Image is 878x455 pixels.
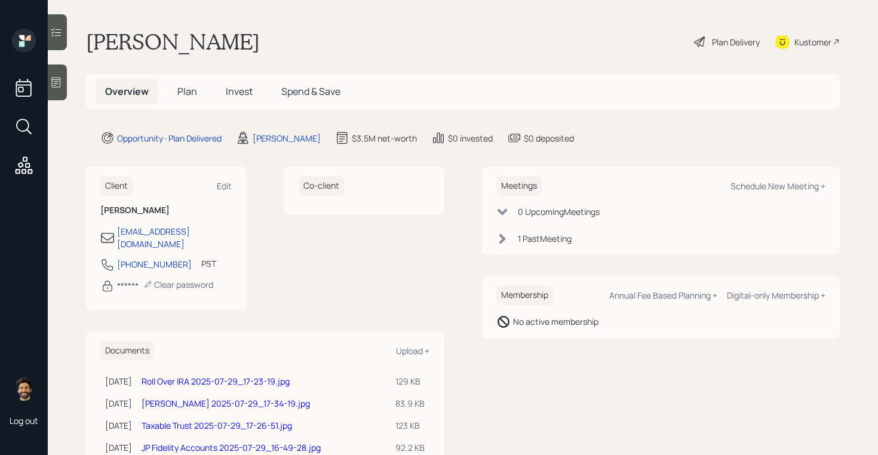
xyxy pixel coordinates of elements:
[177,85,197,98] span: Plan
[86,29,260,55] h1: [PERSON_NAME]
[513,315,598,328] div: No active membership
[105,85,149,98] span: Overview
[518,232,572,245] div: 1 Past Meeting
[727,290,825,301] div: Digital-only Membership +
[100,176,133,196] h6: Client
[142,420,292,431] a: Taxable Trust 2025-07-29_17-26-51.jpg
[226,85,253,98] span: Invest
[518,205,600,218] div: 0 Upcoming Meeting s
[142,398,310,409] a: [PERSON_NAME] 2025-07-29_17-34-19.jpg
[10,415,38,426] div: Log out
[100,341,154,361] h6: Documents
[105,441,132,454] div: [DATE]
[395,441,425,454] div: 92.2 KB
[794,36,831,48] div: Kustomer
[299,176,344,196] h6: Co-client
[524,132,574,145] div: $0 deposited
[105,397,132,410] div: [DATE]
[100,205,232,216] h6: [PERSON_NAME]
[281,85,340,98] span: Spend & Save
[395,397,425,410] div: 83.9 KB
[117,132,222,145] div: Opportunity · Plan Delivered
[12,377,36,401] img: eric-schwartz-headshot.png
[142,376,290,387] a: Roll Over IRA 2025-07-29_17-23-19.jpg
[712,36,760,48] div: Plan Delivery
[105,375,132,388] div: [DATE]
[142,442,321,453] a: JP Fidelity Accounts 2025-07-29_16-49-28.jpg
[253,132,321,145] div: [PERSON_NAME]
[395,419,425,432] div: 123 KB
[496,285,553,305] h6: Membership
[217,180,232,192] div: Edit
[496,176,542,196] h6: Meetings
[609,290,717,301] div: Annual Fee Based Planning +
[352,132,417,145] div: $3.5M net-worth
[395,375,425,388] div: 129 KB
[117,258,192,270] div: [PHONE_NUMBER]
[730,180,825,192] div: Schedule New Meeting +
[396,345,429,356] div: Upload +
[201,257,216,270] div: PST
[143,279,213,290] div: Clear password
[448,132,493,145] div: $0 invested
[117,225,232,250] div: [EMAIL_ADDRESS][DOMAIN_NAME]
[105,419,132,432] div: [DATE]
